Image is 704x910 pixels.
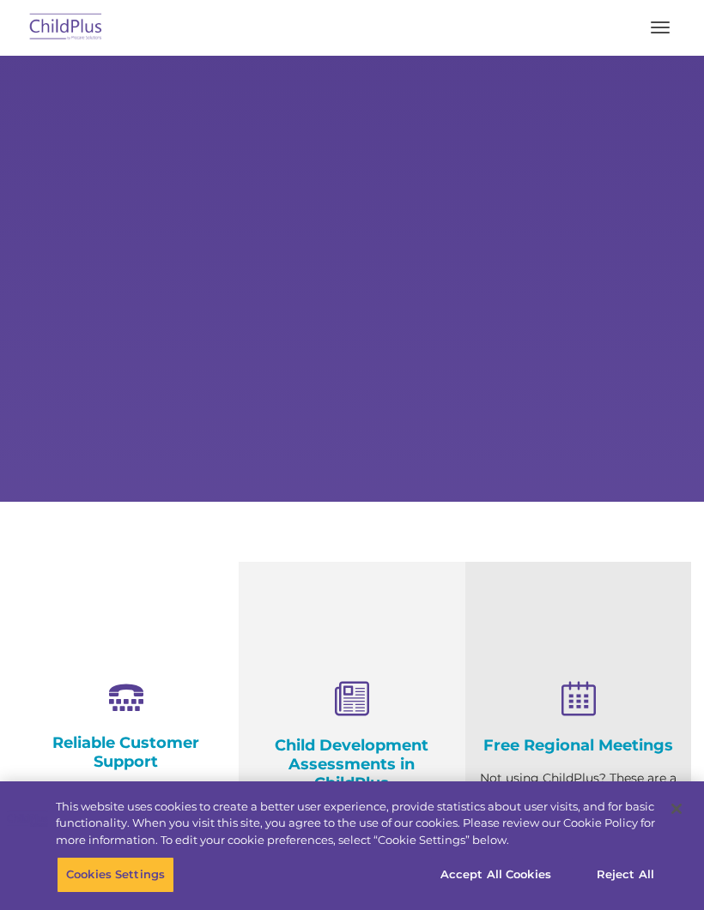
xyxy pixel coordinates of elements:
button: Accept All Cookies [431,857,561,893]
img: ChildPlus by Procare Solutions [26,8,106,48]
p: Not using ChildPlus? These are a great opportunity to network and learn from ChildPlus users. Fin... [478,768,678,875]
button: Close [658,790,695,828]
div: This website uses cookies to create a better user experience, provide statistics about user visit... [56,799,655,849]
button: Reject All [572,857,679,893]
h4: Free Regional Meetings [478,736,678,755]
button: Cookies Settings [57,857,174,893]
h4: Reliable Customer Support [26,733,226,771]
h4: Child Development Assessments in ChildPlus [252,736,452,792]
